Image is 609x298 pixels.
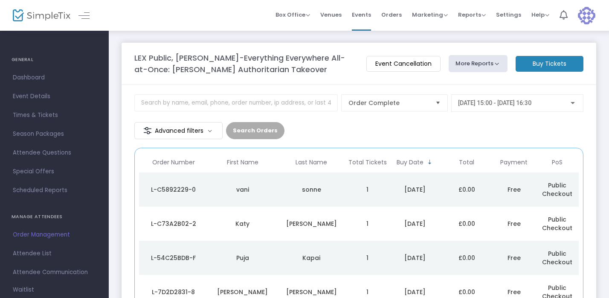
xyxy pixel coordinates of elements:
div: L-54C25BDB-F [141,254,206,262]
div: Puja [210,254,275,262]
div: Loveday [210,288,275,296]
span: Public Checkout [542,249,572,266]
span: Venues [320,4,342,26]
span: Help [531,11,549,19]
h4: GENERAL [12,51,97,68]
span: Attendee Questions [13,147,96,158]
div: L-C73A2B02-2 [141,219,206,228]
span: [DATE] 15:00 - [DATE] 16:30 [458,99,531,106]
span: First Name [227,159,258,166]
span: Orders [381,4,402,26]
img: filter [143,126,152,135]
span: Attendee List [13,248,96,259]
span: Sortable [426,159,433,166]
span: Marketing [412,11,448,19]
span: Order Number [152,159,195,166]
div: Hodson [279,288,344,296]
span: Free [507,288,521,296]
span: Events [352,4,371,26]
span: Times & Tickets [13,110,96,121]
div: L-C5892229-0 [141,185,206,194]
span: Payment [500,159,528,166]
div: vani [210,185,275,194]
div: Pilcher [279,219,344,228]
m-button: Advanced filters [134,122,223,139]
span: Box Office [275,11,310,19]
span: Free [507,219,521,228]
span: Special Offers [13,166,96,177]
div: sonne [279,185,344,194]
div: 14/10/2025 [391,288,438,296]
div: Kapai [279,254,344,262]
td: £0.00 [441,241,493,275]
m-panel-title: LEX Public, [PERSON_NAME]-Everything Everywhere All-at-Once: [PERSON_NAME] Authoritarian Takeover [134,52,358,75]
m-button: Event Cancellation [366,56,441,72]
div: L-7D2D2831-8 [141,288,206,296]
span: Free [507,254,521,262]
span: Attendee Communication [13,267,96,278]
th: Total Tickets [346,152,389,172]
td: £0.00 [441,172,493,207]
button: Select [432,95,444,111]
div: 14/10/2025 [391,185,438,194]
h4: MANAGE ATTENDEES [12,208,97,225]
span: Public Checkout [542,181,572,198]
td: 1 [346,207,389,241]
button: More Reports [449,55,507,72]
span: Order Management [13,229,96,240]
div: Katy [210,219,275,228]
span: Order Complete [348,99,429,107]
span: Dashboard [13,72,96,83]
span: PoS [552,159,563,166]
td: 1 [346,241,389,275]
span: Event Details [13,91,96,102]
span: Scheduled Reports [13,185,96,196]
td: £0.00 [441,207,493,241]
span: Settings [496,4,521,26]
m-button: Buy Tickets [516,56,583,72]
span: Waitlist [13,286,34,294]
span: Last Name [296,159,327,166]
div: 14/10/2025 [391,219,438,228]
span: Public Checkout [542,215,572,232]
div: 14/10/2025 [391,254,438,262]
span: Season Packages [13,129,96,140]
span: Buy Date [397,159,423,166]
input: Search by name, email, phone, order number, ip address, or last 4 digits of card [134,94,338,111]
td: 1 [346,172,389,207]
span: Total [459,159,474,166]
span: Free [507,185,521,194]
span: Reports [458,11,486,19]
